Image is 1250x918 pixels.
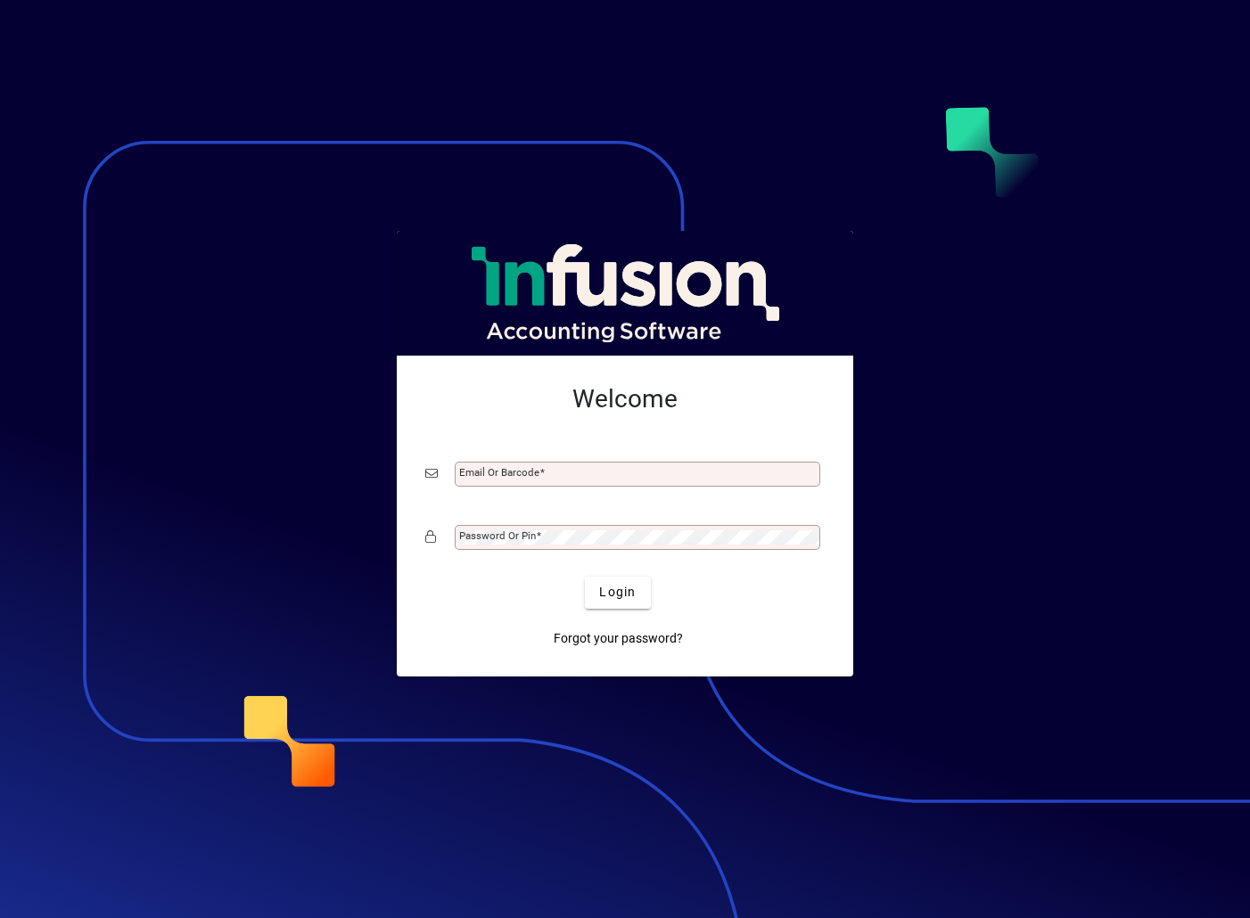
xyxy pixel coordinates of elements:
[599,583,636,602] span: Login
[585,577,650,609] button: Login
[554,629,683,648] span: Forgot your password?
[547,623,690,655] a: Forgot your password?
[459,466,539,479] mat-label: Email or Barcode
[425,384,825,414] h2: Welcome
[459,529,536,542] mat-label: Password or Pin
